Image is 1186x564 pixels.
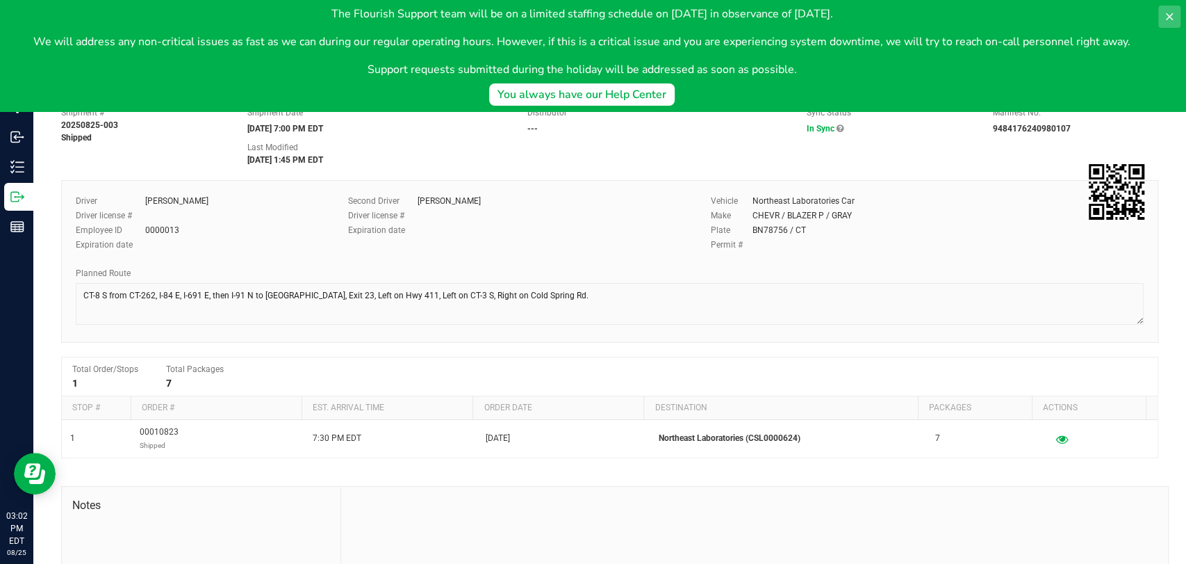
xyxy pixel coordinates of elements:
div: 0000013 [145,224,179,236]
span: In Sync [807,124,834,134]
span: 1 [70,432,75,445]
label: Distributor [527,106,566,119]
label: Driver license # [348,209,418,222]
img: Scan me! [1089,164,1144,220]
strong: 9484176240980107 [993,124,1071,134]
th: Packages [918,396,1032,420]
th: Order date [472,396,643,420]
inline-svg: Inventory [10,160,24,174]
span: Planned Route [76,268,131,278]
div: [PERSON_NAME] [145,195,208,207]
p: Northeast Laboratories (CSL0000624) [659,432,919,445]
span: 7:30 PM EDT [313,432,361,445]
qrcode: 20250825-003 [1089,164,1144,220]
span: 7 [935,432,940,445]
strong: [DATE] 7:00 PM EDT [247,124,323,134]
label: Permit # [711,239,752,251]
strong: 7 [166,378,172,389]
p: The Flourish Support team will be on a limited staffing schedule on [DATE] in observance of [DATE]. [33,6,1130,22]
label: Make [711,209,752,222]
label: Manifest No. [993,106,1041,119]
p: We will address any non-critical issues as fast as we can during our regular operating hours. How... [33,33,1130,50]
div: [PERSON_NAME] [418,195,481,207]
th: Stop # [62,396,131,420]
p: 03:02 PM EDT [6,510,27,547]
label: Expiration date [348,224,418,236]
div: You always have our Help Center [497,86,666,103]
strong: Shipped [61,133,92,143]
label: Sync Status [807,106,851,119]
label: Employee ID [76,224,145,236]
p: 08/25 [6,547,27,558]
label: Driver license # [76,209,145,222]
span: Notes [72,497,330,514]
label: Vehicle [711,195,752,207]
span: Total Packages [166,364,224,374]
th: Order # [131,396,302,420]
div: BN78756 / CT [752,224,806,236]
th: Actions [1032,396,1146,420]
label: Driver [76,195,145,207]
p: Support requests submitted during the holiday will be addressed as soon as possible. [33,61,1130,78]
label: Shipment Date [247,106,303,119]
inline-svg: Outbound [10,190,24,204]
strong: [DATE] 1:45 PM EDT [247,155,323,165]
label: Plate [711,224,752,236]
th: Est. arrival time [302,396,472,420]
strong: 20250825-003 [61,120,118,130]
iframe: Resource center [14,453,56,494]
inline-svg: Reports [10,220,24,234]
th: Destination [643,396,917,420]
span: Total Order/Stops [72,364,138,374]
div: Northeast Laboratories Car [752,195,855,207]
label: Second Driver [348,195,418,207]
p: Shipped [140,439,179,452]
label: Last Modified [247,141,298,154]
span: [DATE] [486,432,510,445]
label: Expiration date [76,239,145,251]
span: 00010823 [140,426,179,452]
div: CHEVR / BLAZER P / GRAY [752,209,852,222]
span: Shipment # [61,106,227,119]
strong: --- [527,124,537,134]
strong: 1 [72,378,78,389]
inline-svg: Inbound [10,130,24,144]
